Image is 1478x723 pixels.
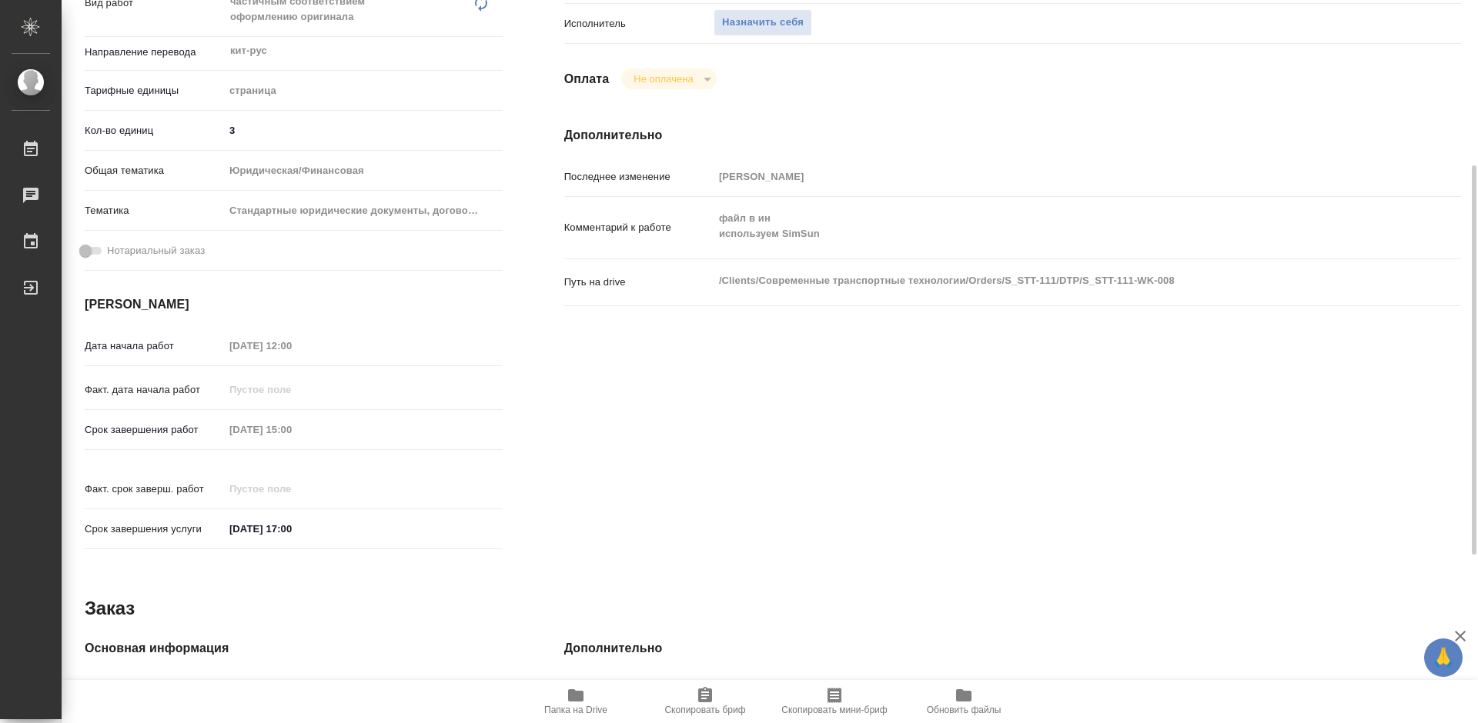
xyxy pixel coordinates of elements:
textarea: /Clients/Современные транспортные технологии/Orders/S_STT-111/DTP/S_STT-111-WK-008 [714,268,1386,294]
p: Тарифные единицы [85,83,224,98]
p: Тематика [85,203,224,218]
button: Назначить себя [714,9,812,36]
span: Скопировать мини-бриф [781,705,887,715]
input: ✎ Введи что-нибудь [224,518,359,540]
div: Не оплачена [621,68,716,89]
h2: Заказ [85,596,135,621]
input: Пустое поле [714,165,1386,188]
p: Путь на drive [564,275,714,290]
span: Назначить себя [722,14,804,32]
input: Пустое поле [224,678,503,701]
p: Дата начала работ [85,338,224,354]
p: Исполнитель [564,16,714,32]
div: Стандартные юридические документы, договоры, уставы [224,198,503,224]
span: Скопировать бриф [664,705,745,715]
span: Обновить файлы [927,705,1001,715]
h4: Дополнительно [564,126,1461,145]
button: Не оплачена [629,72,697,85]
span: Нотариальный заказ [107,243,205,258]
p: Срок завершения услуги [85,521,224,537]
div: страница [224,78,503,104]
button: Обновить файлы [899,680,1028,723]
button: Скопировать мини-бриф [770,680,899,723]
h4: Основная информация [85,639,503,658]
p: Факт. срок заверш. работ [85,481,224,497]
button: Папка на Drive [511,680,640,723]
input: Пустое поле [224,378,359,401]
p: Факт. дата начала работ [85,382,224,398]
p: Комментарий к работе [564,220,714,235]
p: Срок завершения работ [85,422,224,438]
p: Общая тематика [85,163,224,178]
div: Юридическая/Финансовая [224,158,503,184]
h4: Дополнительно [564,639,1461,658]
textarea: файл в ин используем SimSun [714,205,1386,247]
h4: [PERSON_NAME] [85,295,503,314]
span: Папка на Drive [544,705,607,715]
input: Пустое поле [224,478,359,500]
button: Скопировать бриф [640,680,770,723]
p: Последнее изменение [564,169,714,185]
input: ✎ Введи что-нибудь [224,119,503,142]
input: Пустое поле [224,335,359,357]
p: Кол-во единиц [85,123,224,138]
button: 🙏 [1424,638,1463,677]
h4: Оплата [564,70,610,88]
input: Пустое поле [714,678,1386,701]
input: Пустое поле [224,418,359,441]
p: Направление перевода [85,45,224,60]
span: 🙏 [1430,641,1456,674]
